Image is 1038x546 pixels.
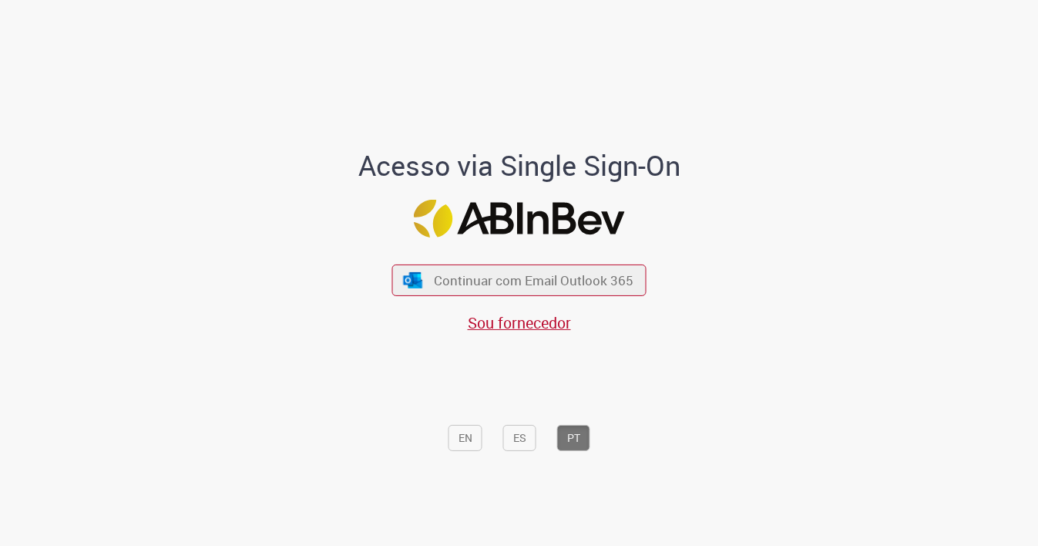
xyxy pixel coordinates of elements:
[414,200,625,238] img: Logo ABInBev
[468,312,571,333] a: Sou fornecedor
[401,272,423,288] img: ícone Azure/Microsoft 360
[305,150,733,181] h1: Acesso via Single Sign-On
[557,425,590,451] button: PT
[448,425,482,451] button: EN
[434,271,633,289] span: Continuar com Email Outlook 365
[392,265,647,296] button: ícone Azure/Microsoft 360 Continuar com Email Outlook 365
[503,425,536,451] button: ES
